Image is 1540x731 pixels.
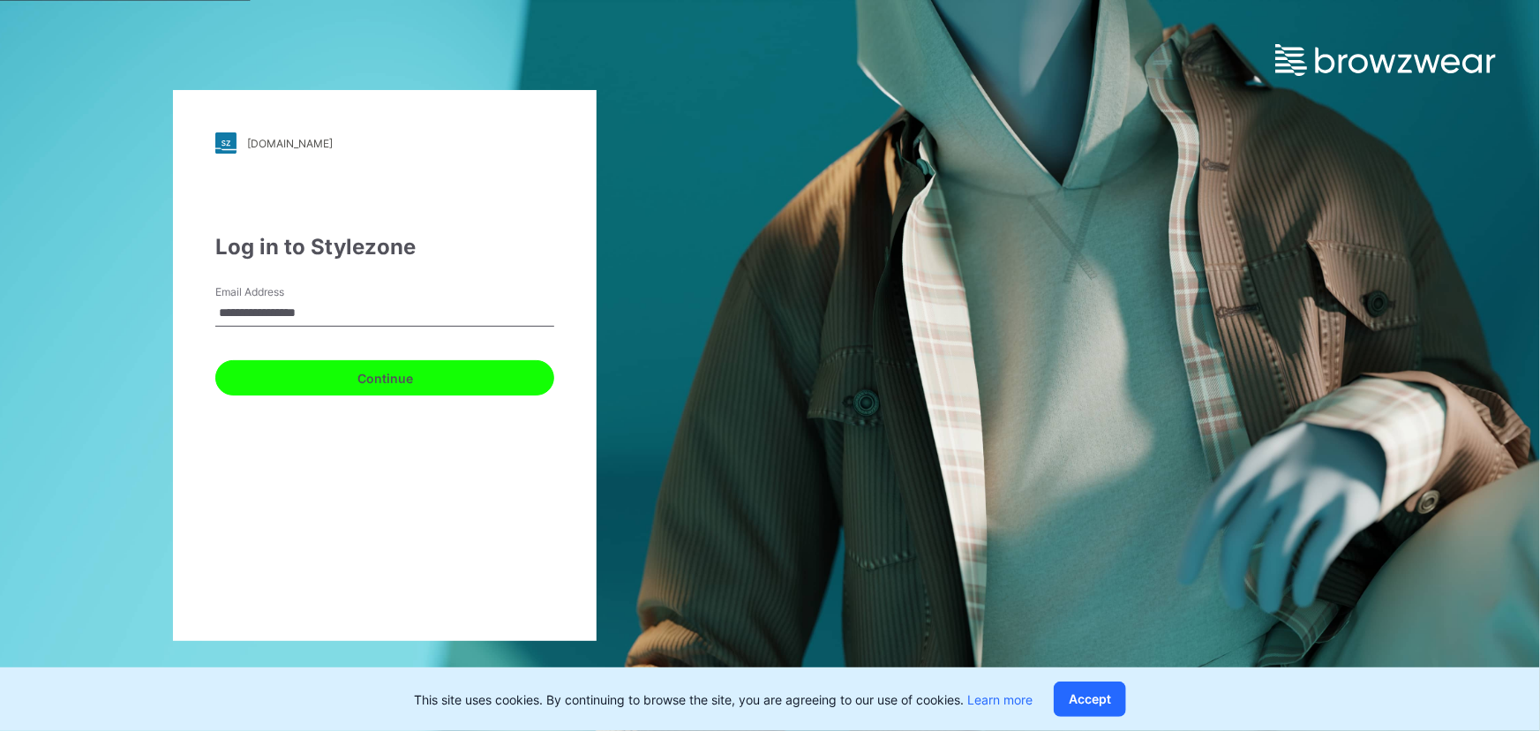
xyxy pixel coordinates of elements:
[1054,682,1126,717] button: Accept
[247,137,333,150] div: [DOMAIN_NAME]
[215,284,339,300] label: Email Address
[414,690,1033,709] p: This site uses cookies. By continuing to browse the site, you are agreeing to our use of cookies.
[215,360,554,396] button: Continue
[967,692,1033,707] a: Learn more
[215,231,554,263] div: Log in to Stylezone
[215,132,554,154] a: [DOMAIN_NAME]
[1275,44,1496,76] img: browzwear-logo.e42bd6dac1945053ebaf764b6aa21510.svg
[215,132,237,154] img: stylezone-logo.562084cfcfab977791bfbf7441f1a819.svg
